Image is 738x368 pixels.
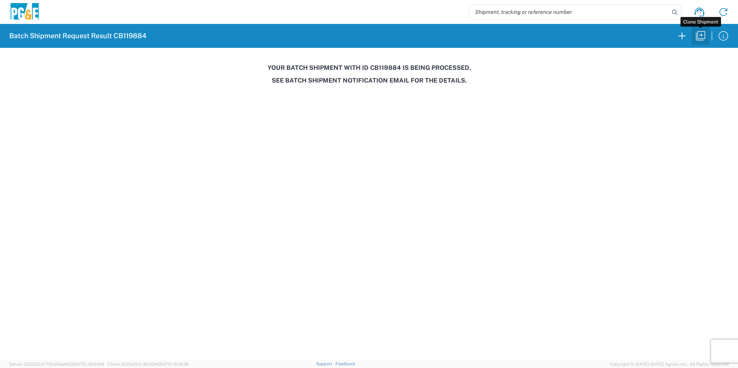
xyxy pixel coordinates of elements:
span: Server: 2025.20.0-710e05ee653 [9,362,104,366]
a: Feedback [335,361,355,366]
span: Copyright © [DATE]-[DATE] Agistix Inc., All Rights Reserved [610,361,729,368]
h3: Your batch shipment with id CB119884 is being processed. [5,64,733,71]
a: Support [316,361,335,366]
span: Client: 2025.20.0-8b113f4 [108,362,189,366]
h3: See Batch Shipment Notification email for the details. [5,77,733,84]
input: Shipment, tracking or reference number [469,5,669,19]
h2: Batch Shipment Request Result CB119884 [9,31,146,41]
span: [DATE] 10:16:38 [159,362,189,366]
img: pge [9,3,40,21]
span: [DATE] 09:51:04 [73,362,104,366]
